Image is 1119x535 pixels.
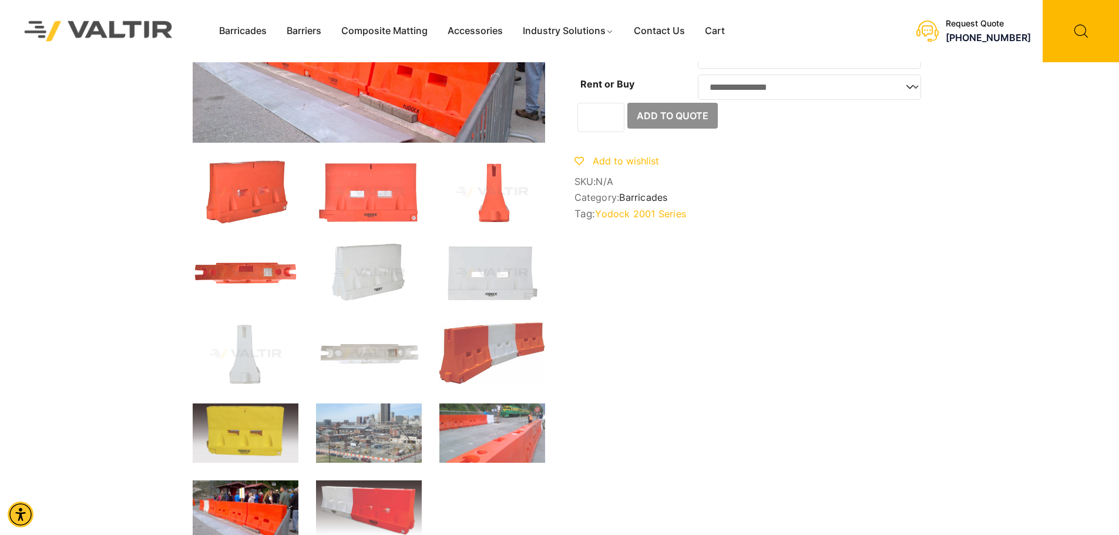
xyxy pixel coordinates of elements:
img: A bright orange traffic cone with a wide base and a narrow top, designed for road safety and traf... [439,160,545,224]
span: N/A [596,176,613,187]
a: Cart [695,22,735,40]
img: A segmented traffic barrier with orange and white sections, designed for road safety and traffic ... [439,322,545,384]
img: An orange traffic barrier with two rectangular openings and a logo at the bottom. [316,160,422,224]
span: Tag: [574,208,927,220]
a: Barriers [277,22,331,40]
img: A bright yellow dock bumper with a smooth surface and cutouts, designed for protecting dock areas. [193,403,298,463]
div: Accessibility Menu [8,502,33,527]
a: Contact Us [624,22,695,40]
a: Industry Solutions [513,22,624,40]
span: SKU: [574,176,927,187]
img: A white plastic component with cutouts and a label, likely used in machinery or equipment. [316,322,422,386]
span: Add to wishlist [593,155,659,167]
img: A white plastic docking station with two rectangular openings and a logo at the bottom. [439,241,545,305]
a: Barricades [209,22,277,40]
a: Yodock 2001 Series [595,208,686,220]
img: A white plastic component with a tapered design, likely used as a part or accessory in machinery ... [193,322,298,386]
label: Rent or Buy [580,78,634,90]
div: Request Quote [946,19,1031,29]
img: An orange plastic barrier with openings on both ends, designed for traffic control or safety purp... [193,241,298,305]
a: Composite Matting [331,22,438,40]
a: Accessories [438,22,513,40]
button: Add to Quote [627,103,718,129]
a: Barricades [619,191,667,203]
input: Product quantity [577,103,624,132]
img: A white plastic barrier with a smooth surface, featuring cutouts and a logo, designed for safety ... [316,241,422,305]
img: A construction site with heavy machinery, surrounded by a barrier, set against a city skyline wit... [316,403,422,463]
span: Category: [574,192,927,203]
img: A row of orange and white barriers blocks a road, with people nearby and a green train in the bac... [439,403,545,463]
a: Add to wishlist [574,155,659,167]
a: call (888) 496-3625 [946,32,1031,43]
img: Valtir Rentals [9,5,189,56]
img: 2001_Org_3Q-1.jpg [193,160,298,224]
